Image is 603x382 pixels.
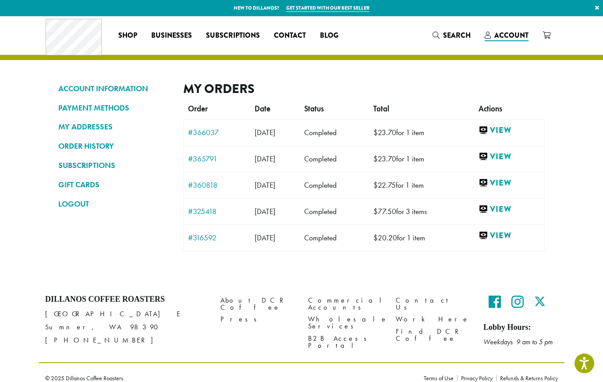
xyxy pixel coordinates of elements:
td: Completed [300,172,369,198]
a: #366037 [188,129,246,136]
span: [DATE] [255,180,275,190]
p: © 2025 Dillanos Coffee Roasters. [45,375,411,381]
nav: Account pages [58,81,170,260]
span: Blog [320,30,338,41]
span: $ [373,154,378,164]
a: Commercial Accounts [308,295,383,314]
a: View [479,125,540,136]
span: Total [373,104,389,114]
a: ORDER HISTORY [58,139,170,154]
a: PAYMENT METHODS [58,100,170,115]
a: Privacy Policy [457,375,496,381]
a: #316592 [188,234,246,242]
a: SUBSCRIPTIONS [58,158,170,173]
span: Search [443,30,471,40]
em: Weekdays 9 am to 5 pm [483,337,553,346]
h4: Dillanos Coffee Roasters [45,295,207,304]
a: Shop [111,29,144,43]
a: Press [220,314,295,325]
td: for 3 items [369,198,474,225]
a: ACCOUNT INFORMATION [58,81,170,96]
span: Actions [479,104,502,114]
span: Date [255,104,270,114]
span: Contact [274,30,306,41]
a: GIFT CARDS [58,177,170,192]
p: [GEOGRAPHIC_DATA] E Sumner, WA 98390 [PHONE_NUMBER] [45,307,207,347]
span: $ [373,180,378,190]
a: View [479,230,540,241]
a: Refunds & Returns Policy [496,375,558,381]
a: View [479,204,540,215]
span: $ [373,207,378,216]
a: Find DCR Coffee [396,325,470,344]
span: $ [373,128,378,137]
span: 23.70 [373,128,396,137]
a: #360818 [188,181,246,189]
span: [DATE] [255,207,275,216]
a: View [479,151,540,162]
a: Search [426,28,478,43]
h5: Lobby Hours: [483,323,558,332]
td: Completed [300,119,369,146]
a: LOGOUT [58,196,170,211]
td: Completed [300,225,369,251]
td: for 1 item [369,119,474,146]
span: Status [304,104,324,114]
span: [DATE] [255,154,275,164]
a: Contact Us [396,295,470,314]
span: Subscriptions [206,30,260,41]
span: Order [188,104,208,114]
span: 23.70 [373,154,396,164]
td: for 1 item [369,225,474,251]
a: View [479,178,540,189]
span: [DATE] [255,128,275,137]
a: #325418 [188,207,246,215]
a: MY ADDRESSES [58,119,170,134]
h2: My Orders [183,81,545,96]
span: 20.20 [373,233,397,243]
span: Account [494,30,529,40]
td: Completed [300,146,369,172]
span: $ [373,233,378,243]
span: Businesses [151,30,192,41]
a: Work Here [396,314,470,325]
a: Wholesale Services [308,314,383,332]
a: #365791 [188,155,246,163]
a: Get started with our best seller [286,4,369,12]
span: Shop [118,30,137,41]
a: Terms of Use [424,375,457,381]
td: for 1 item [369,172,474,198]
a: About DCR Coffee [220,295,295,314]
span: [DATE] [255,233,275,243]
span: 22.75 [373,180,396,190]
a: B2B Access Portal [308,332,383,351]
td: for 1 item [369,146,474,172]
span: 77.50 [373,207,396,216]
td: Completed [300,198,369,225]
